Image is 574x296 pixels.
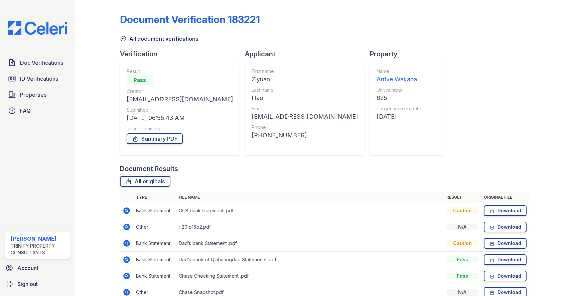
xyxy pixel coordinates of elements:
span: ID Verifications [20,75,58,83]
div: Pass [127,75,153,85]
a: Sign out [3,277,73,291]
div: Ziyuan [252,75,358,84]
div: Submitted [127,107,233,113]
a: Name Arrive Wakaba [377,68,421,84]
div: Unit number [377,87,421,93]
td: Dad’s bank Statement .pdf [176,235,444,252]
span: Sign out [17,280,38,288]
th: File name [176,192,444,203]
div: Caution [446,240,478,247]
div: N/A [446,224,478,230]
a: Download [484,271,527,281]
a: FAQ [5,104,70,117]
div: [DATE] [377,112,421,121]
div: [EMAIL_ADDRESS][DOMAIN_NAME] [127,95,233,104]
div: [PERSON_NAME] [11,235,67,243]
td: Other [133,219,176,235]
a: Properties [5,88,70,101]
img: CE_Logo_Blue-a8612792a0a2168367f1c8372b55b34899dd931a85d93a1a3d3e32e68fde9ad4.png [3,21,73,35]
span: Account [17,264,38,272]
td: Bank Statement [133,268,176,284]
a: All document verifications [120,35,198,43]
a: Doc Verifications [5,56,70,69]
div: First name [252,68,358,75]
td: I-20 p1&p2.pdf [176,219,444,235]
td: Bank Statement [133,252,176,268]
div: N/A [446,289,478,296]
div: [DATE] 06:55:43 AM [127,113,233,123]
div: Property [370,49,450,59]
th: Result [444,192,481,203]
div: Target move in date [377,105,421,112]
a: Download [484,205,527,216]
a: Download [484,254,527,265]
div: 625 [377,93,421,103]
div: Last name [252,87,358,93]
td: CCB bank statement .pdf [176,203,444,219]
div: Document Results [120,164,178,173]
div: Pass [446,256,478,263]
div: Phone [252,124,358,131]
div: Caution [446,207,478,214]
a: Download [484,222,527,232]
a: Download [484,238,527,249]
div: Arrive Wakaba [377,75,421,84]
div: Applicant [245,49,370,59]
div: Result summary [127,125,233,132]
div: Pass [446,273,478,279]
div: Creator [127,88,233,95]
a: All originals [120,176,170,187]
div: Document Verification 183221 [120,13,260,25]
div: [EMAIL_ADDRESS][DOMAIN_NAME] [252,112,358,121]
div: Verification [120,49,245,59]
div: Email [252,105,358,112]
div: Name [377,68,421,75]
td: Bank Statement [133,235,176,252]
div: Trinity Property Consultants [11,243,67,256]
a: Summary PDF [127,133,183,144]
td: Dad’s bank of Qinhuangdao Statements .pdf [176,252,444,268]
a: ID Verifications [5,72,70,85]
td: Bank Statement [133,203,176,219]
div: Hao [252,93,358,103]
span: Doc Verifications [20,59,63,67]
th: Original file [481,192,529,203]
div: Result [127,68,233,75]
iframe: chat widget [546,269,567,289]
td: Chase Checking Statement .pdf [176,268,444,284]
span: FAQ [20,107,31,115]
div: [PHONE_NUMBER] [252,131,358,140]
th: Type [133,192,176,203]
a: Account [3,261,73,275]
span: Properties [20,91,46,99]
